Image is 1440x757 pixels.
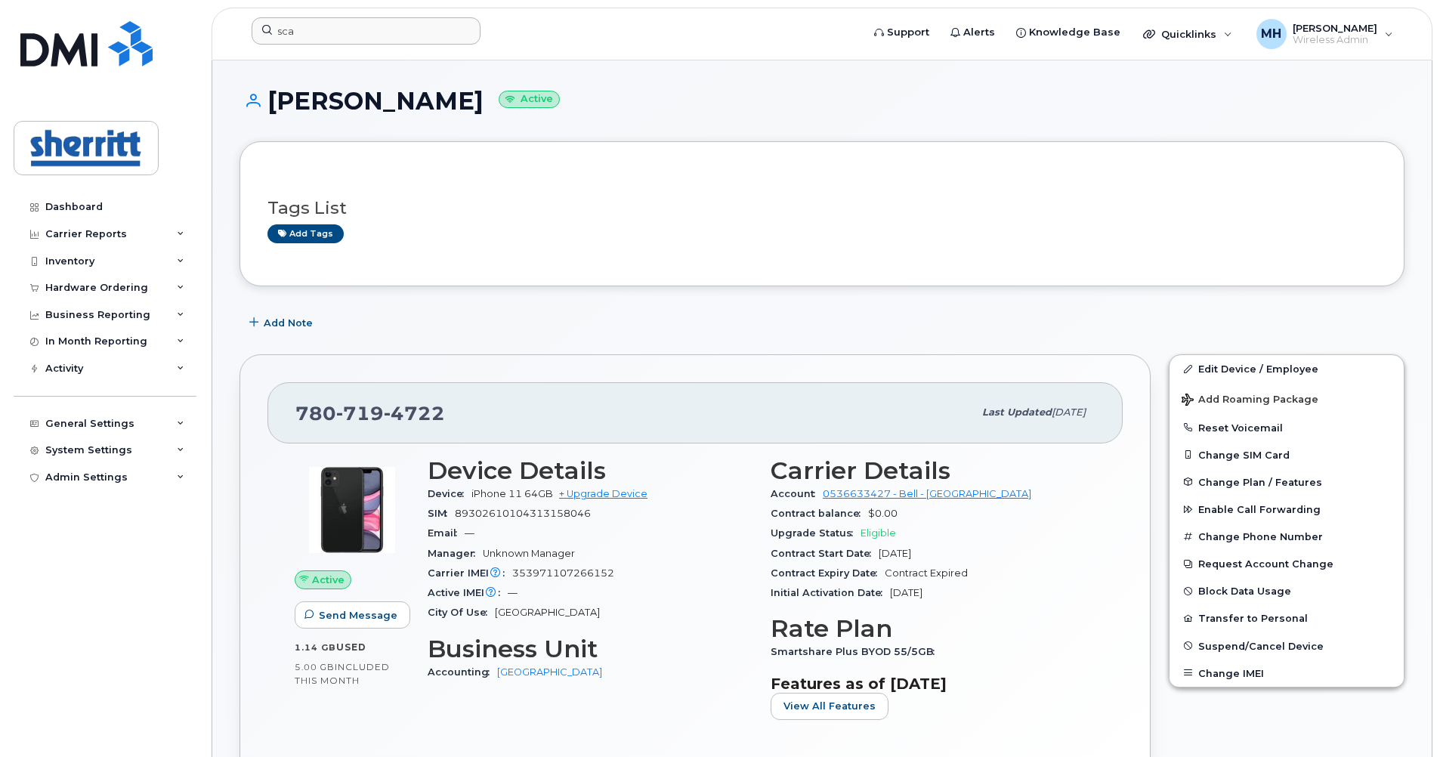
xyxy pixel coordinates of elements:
span: Initial Activation Date [771,587,890,598]
small: Active [499,91,560,108]
button: Change Plan / Features [1170,468,1404,496]
h3: Carrier Details [771,457,1095,484]
span: included this month [295,661,390,686]
span: Contract balance [771,508,868,519]
span: 4722 [384,402,445,425]
button: Send Message [295,601,410,629]
span: Contract Expiry Date [771,567,885,579]
span: Smartshare Plus BYOD 55/5GB [771,646,942,657]
span: Eligible [861,527,896,539]
span: Contract Start Date [771,548,879,559]
span: 353971107266152 [512,567,614,579]
a: + Upgrade Device [559,488,647,499]
span: Manager [428,548,483,559]
span: 1.14 GB [295,642,336,653]
span: Last updated [982,406,1052,418]
button: Change Phone Number [1170,523,1404,550]
span: View All Features [783,699,876,713]
span: 89302610104313158046 [455,508,591,519]
span: SIM [428,508,455,519]
span: 719 [336,402,384,425]
button: Change IMEI [1170,660,1404,687]
button: Add Roaming Package [1170,383,1404,414]
span: Unknown Manager [483,548,575,559]
span: Carrier IMEI [428,567,512,579]
span: Active IMEI [428,587,508,598]
button: Reset Voicemail [1170,414,1404,441]
button: Transfer to Personal [1170,604,1404,632]
span: Send Message [319,608,397,623]
a: Edit Device / Employee [1170,355,1404,382]
span: iPhone 11 64GB [471,488,553,499]
span: Enable Call Forwarding [1198,504,1321,515]
span: Add Roaming Package [1182,394,1318,408]
h3: Device Details [428,457,752,484]
span: Active [312,573,345,587]
span: used [336,641,366,653]
h3: Rate Plan [771,615,1095,642]
h3: Features as of [DATE] [771,675,1095,693]
span: 5.00 GB [295,662,335,672]
span: Add Note [264,316,313,330]
h3: Tags List [267,199,1377,218]
h1: [PERSON_NAME] [239,88,1404,114]
span: [DATE] [879,548,911,559]
span: [DATE] [1052,406,1086,418]
img: iPhone_11.jpg [307,465,397,555]
button: View All Features [771,693,888,720]
a: Add tags [267,224,344,243]
span: [GEOGRAPHIC_DATA] [495,607,600,618]
span: Contract Expired [885,567,968,579]
button: Add Note [239,309,326,336]
span: Upgrade Status [771,527,861,539]
span: Suspend/Cancel Device [1198,640,1324,651]
span: — [465,527,474,539]
span: Accounting [428,666,497,678]
span: $0.00 [868,508,898,519]
button: Block Data Usage [1170,577,1404,604]
span: Device [428,488,471,499]
span: 780 [295,402,445,425]
button: Enable Call Forwarding [1170,496,1404,523]
span: Account [771,488,823,499]
h3: Business Unit [428,635,752,663]
button: Change SIM Card [1170,441,1404,468]
span: [DATE] [890,587,922,598]
span: Email [428,527,465,539]
span: — [508,587,518,598]
button: Suspend/Cancel Device [1170,632,1404,660]
span: Change Plan / Features [1198,476,1322,487]
span: City Of Use [428,607,495,618]
a: 0536633427 - Bell - [GEOGRAPHIC_DATA] [823,488,1031,499]
a: [GEOGRAPHIC_DATA] [497,666,602,678]
button: Request Account Change [1170,550,1404,577]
